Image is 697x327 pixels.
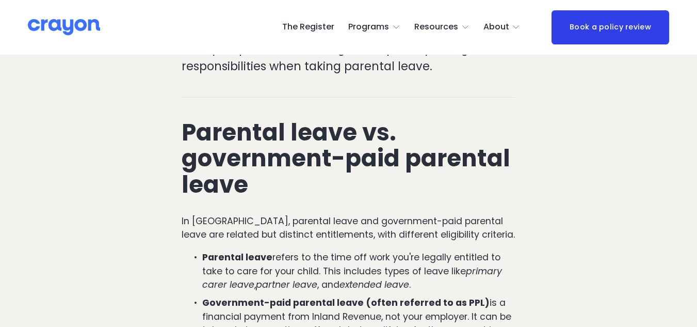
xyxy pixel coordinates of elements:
[348,20,389,35] span: Programs
[202,251,515,291] p: refers to the time off work you're legally entitled to take to care for your child. This includes...
[414,19,469,36] a: folder dropdown
[483,20,509,35] span: About
[182,116,515,201] strong: Parental leave vs. government-paid parental leave
[414,20,458,35] span: Resources
[202,264,505,291] em: primary carer leave
[202,296,490,309] strong: Government-paid parental leave (often referred to as PPL)
[202,251,272,263] strong: Parental leave
[552,10,669,44] a: Book a policy review
[28,18,100,36] img: Crayon
[182,214,515,242] p: In [GEOGRAPHIC_DATA], parental leave and government-paid parental leave are related but distinct ...
[282,19,334,36] a: The Register
[483,19,521,36] a: folder dropdown
[339,278,409,291] em: extended leave
[348,19,400,36] a: folder dropdown
[256,278,317,291] em: partner leave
